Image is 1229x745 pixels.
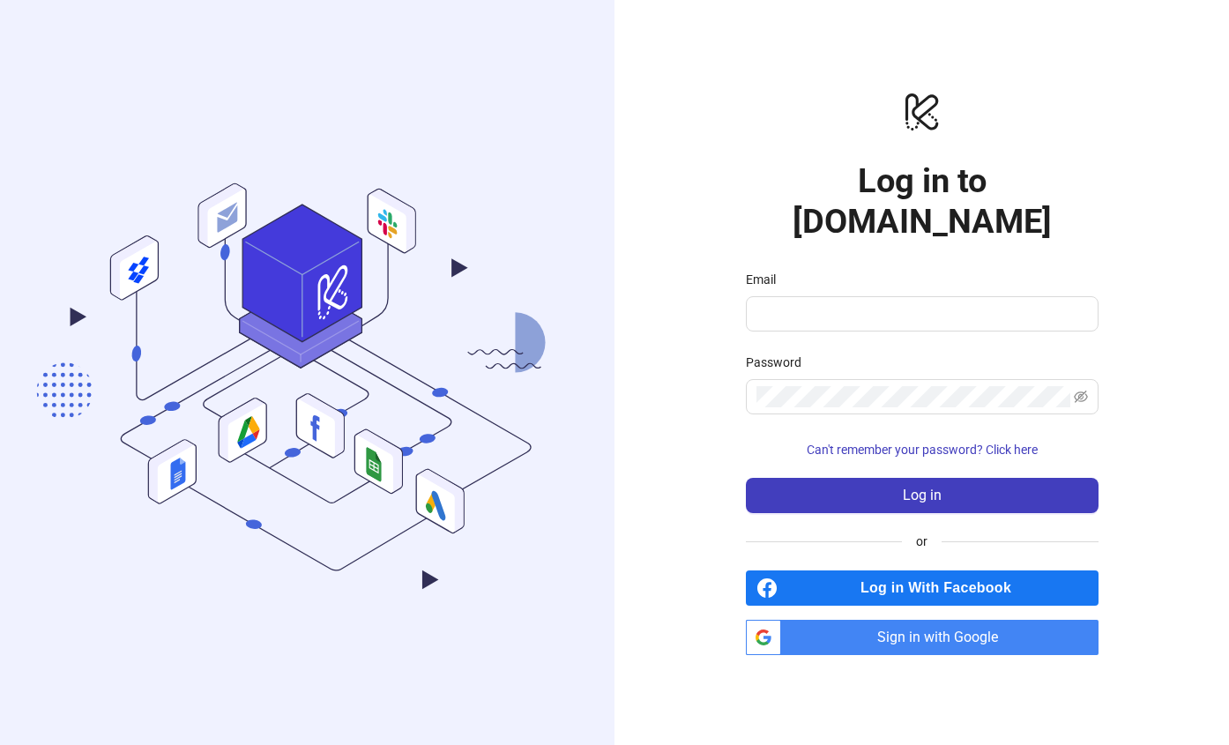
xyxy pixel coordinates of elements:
[807,443,1038,457] span: Can't remember your password? Click here
[746,160,1099,242] h1: Log in to [DOMAIN_NAME]
[746,478,1099,513] button: Log in
[746,620,1099,655] a: Sign in with Google
[903,488,942,503] span: Log in
[756,386,1070,407] input: Password
[1074,390,1088,404] span: eye-invisible
[746,353,813,372] label: Password
[756,303,1084,324] input: Email
[785,570,1099,606] span: Log in With Facebook
[902,532,942,551] span: or
[746,436,1099,464] button: Can't remember your password? Click here
[746,570,1099,606] a: Log in With Facebook
[746,443,1099,457] a: Can't remember your password? Click here
[788,620,1099,655] span: Sign in with Google
[746,270,787,289] label: Email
